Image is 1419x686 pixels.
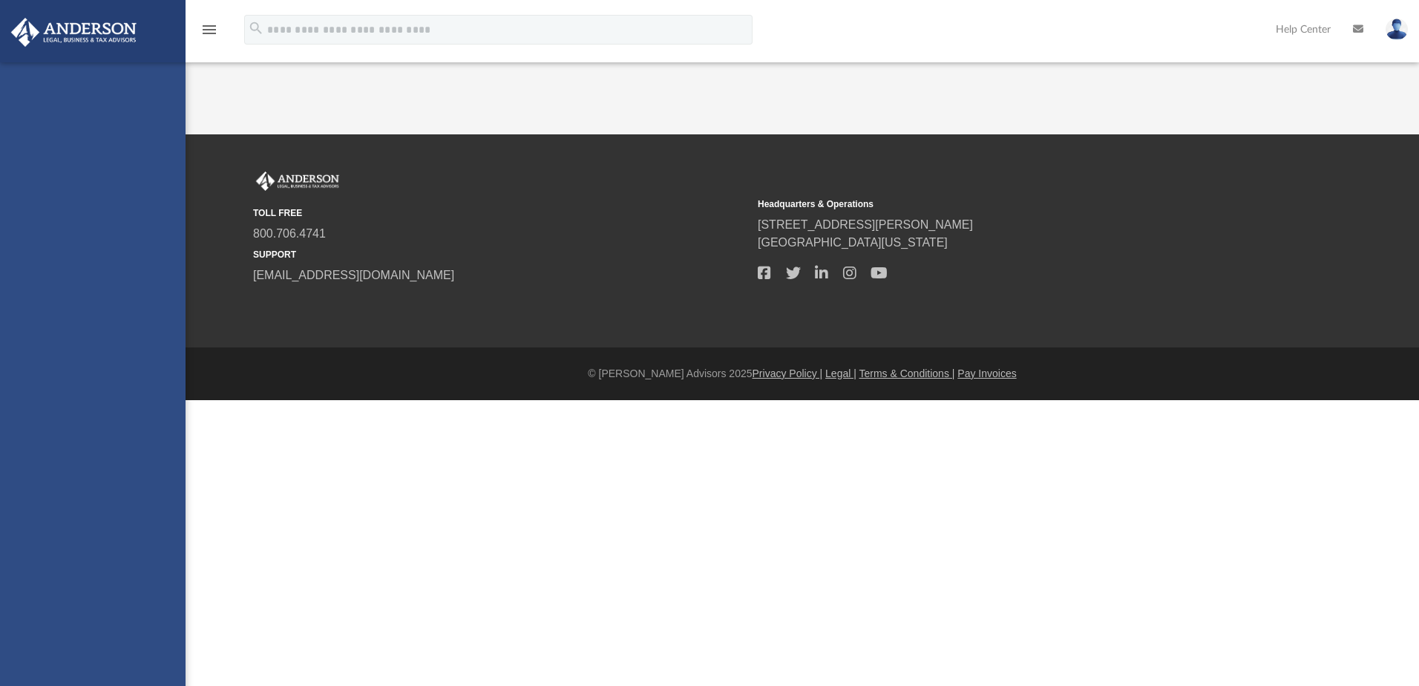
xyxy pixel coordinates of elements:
small: Headquarters & Operations [758,197,1252,211]
img: Anderson Advisors Platinum Portal [7,18,141,47]
a: Pay Invoices [957,367,1016,379]
a: Privacy Policy | [753,367,823,379]
a: [GEOGRAPHIC_DATA][US_STATE] [758,236,948,249]
small: TOLL FREE [253,206,747,220]
a: Terms & Conditions | [859,367,955,379]
a: [STREET_ADDRESS][PERSON_NAME] [758,218,973,231]
img: Anderson Advisors Platinum Portal [253,171,342,191]
i: search [248,20,264,36]
a: Legal | [825,367,856,379]
a: 800.706.4741 [253,227,326,240]
i: menu [200,21,218,39]
a: menu [200,28,218,39]
a: [EMAIL_ADDRESS][DOMAIN_NAME] [253,269,454,281]
img: User Pic [1386,19,1408,40]
small: SUPPORT [253,248,747,261]
div: © [PERSON_NAME] Advisors 2025 [186,366,1419,382]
